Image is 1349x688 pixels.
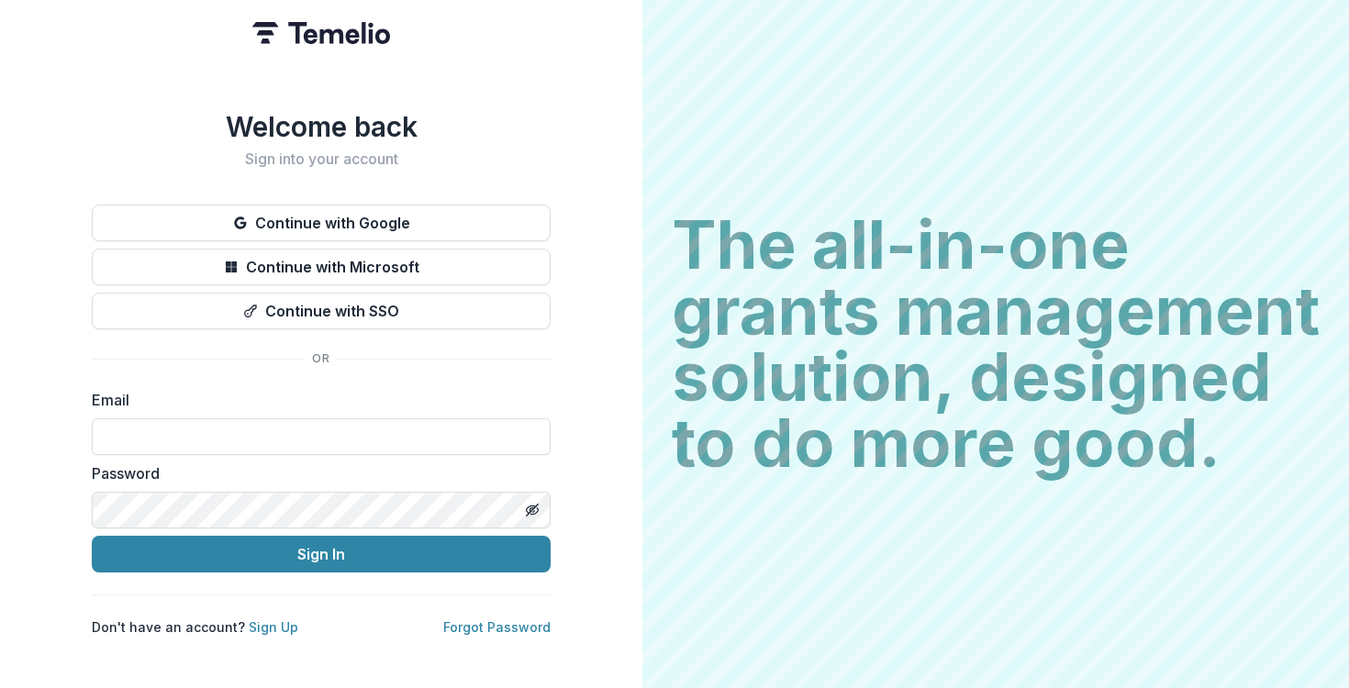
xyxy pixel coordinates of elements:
[92,110,551,143] h1: Welcome back
[92,249,551,285] button: Continue with Microsoft
[518,495,547,525] button: Toggle password visibility
[252,22,390,44] img: Temelio
[92,389,540,411] label: Email
[92,293,551,329] button: Continue with SSO
[92,150,551,168] h2: Sign into your account
[92,617,298,637] p: Don't have an account?
[249,619,298,635] a: Sign Up
[92,536,551,572] button: Sign In
[92,205,551,241] button: Continue with Google
[92,462,540,484] label: Password
[443,619,551,635] a: Forgot Password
